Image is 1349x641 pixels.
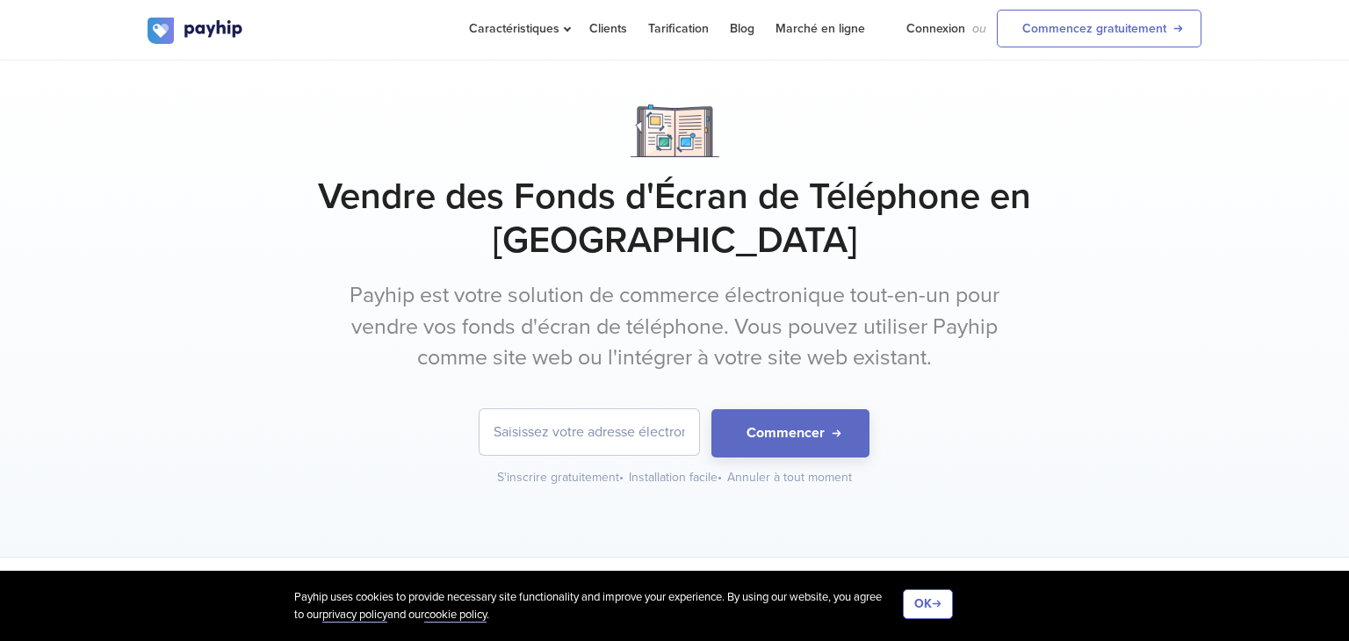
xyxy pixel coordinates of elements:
[497,469,625,486] div: S'inscrire gratuitement
[631,104,719,157] img: Notebook.png
[727,469,852,486] div: Annuler à tout moment
[345,280,1004,374] p: Payhip est votre solution de commerce électronique tout-en-un pour vendre vos fonds d'écran de té...
[148,175,1201,263] h1: Vendre des Fonds d'Écran de Téléphone en [GEOGRAPHIC_DATA]
[997,10,1201,47] a: Commencez gratuitement
[711,409,869,457] button: Commencer
[469,21,568,36] span: Caractéristiques
[619,470,624,485] span: •
[294,589,903,623] div: Payhip uses cookies to provide necessary site functionality and improve your experience. By using...
[629,469,724,486] div: Installation facile
[480,409,699,455] input: Saisissez votre adresse électronique
[903,589,953,619] button: OK
[718,470,722,485] span: •
[148,18,244,44] img: logo.svg
[322,608,387,623] a: privacy policy
[424,608,487,623] a: cookie policy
